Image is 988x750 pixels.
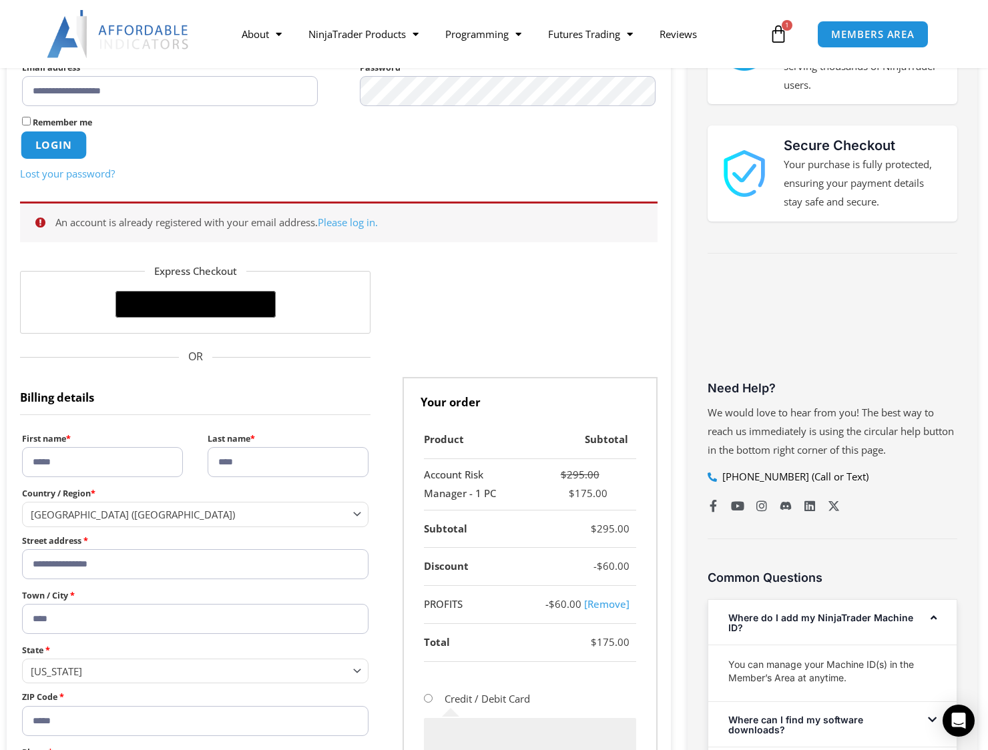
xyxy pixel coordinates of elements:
[549,597,555,611] span: $
[22,485,368,502] label: Country / Region
[208,430,368,447] label: Last name
[784,155,945,212] p: Your purchase is fully protected, ensuring your payment details stay safe and secure.
[424,459,534,510] td: Account Risk Manager - 1 PC
[318,216,378,229] a: Please log in.
[591,522,630,535] bdi: 295.00
[535,19,646,49] a: Futures Trading
[721,150,768,197] img: 1000913 | Affordable Indicators – NinjaTrader
[22,659,368,683] span: State
[943,705,975,737] div: Open Intercom Messenger
[21,131,87,159] button: Login
[445,692,530,705] label: Credit / Debit Card
[424,548,534,586] th: Discount
[22,502,368,526] span: Country / Region
[22,587,368,604] label: Town / City
[31,508,348,521] span: United States (US)
[708,600,957,645] div: Where do I add my NinjaTrader Machine ID?
[708,645,957,701] div: Where do I add my NinjaTrader Machine ID?
[749,15,808,53] a: 1
[424,421,534,459] th: Product
[719,468,869,486] span: [PHONE_NUMBER] (Call or Text)
[831,29,915,39] span: MEMBERS AREA
[549,597,581,611] span: 60.00
[533,421,636,459] th: Subtotal
[20,347,370,367] span: OR
[597,559,603,573] span: $
[708,380,958,396] h3: Need Help?
[432,19,535,49] a: Programming
[784,135,945,155] h3: Secure Checkout
[708,570,958,585] h3: Common Questions
[708,702,957,747] div: Where can I find my software downloads?
[782,20,792,31] span: 1
[22,532,368,549] label: Street address
[295,19,432,49] a: NinjaTrader Products
[591,635,597,649] span: $
[561,468,567,481] span: $
[569,486,607,500] bdi: 175.00
[33,117,92,128] span: Remember me
[47,10,190,58] img: LogoAI | Affordable Indicators – NinjaTrader
[228,19,766,49] nav: Menu
[22,430,183,447] label: First name
[228,19,295,49] a: About
[591,635,630,649] bdi: 175.00
[403,377,658,421] h3: Your order
[55,214,638,232] li: An account is already registered with your email address.
[20,167,115,180] a: Lost your password?
[728,714,863,735] a: Where can I find my software downloads?
[115,291,276,318] button: Buy with GPay
[22,689,368,705] label: ZIP Code
[569,486,575,500] span: $
[591,522,597,535] span: $
[584,597,630,611] a: Remove profits coupon
[533,586,636,624] td: -
[424,635,450,649] strong: Total
[22,117,31,125] input: Remember me
[424,522,467,535] strong: Subtotal
[728,658,937,685] p: You can manage your Machine ID(s) in the Member’s Area at anytime.
[561,468,599,481] bdi: 295.00
[145,262,246,281] legend: Express Checkout
[817,21,929,48] a: MEMBERS AREA
[31,665,348,678] span: Alabama
[708,277,958,377] iframe: Customer reviews powered by Trustpilot
[646,19,710,49] a: Reviews
[597,559,630,573] bdi: 60.00
[593,559,597,573] span: -
[708,406,954,456] span: We would love to hear from you! The best way to reach us immediately is using the circular help b...
[728,612,913,633] a: Where do I add my NinjaTrader Machine ID?
[20,377,370,415] h3: Billing details
[22,642,368,659] label: State
[424,586,534,624] th: PROFITS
